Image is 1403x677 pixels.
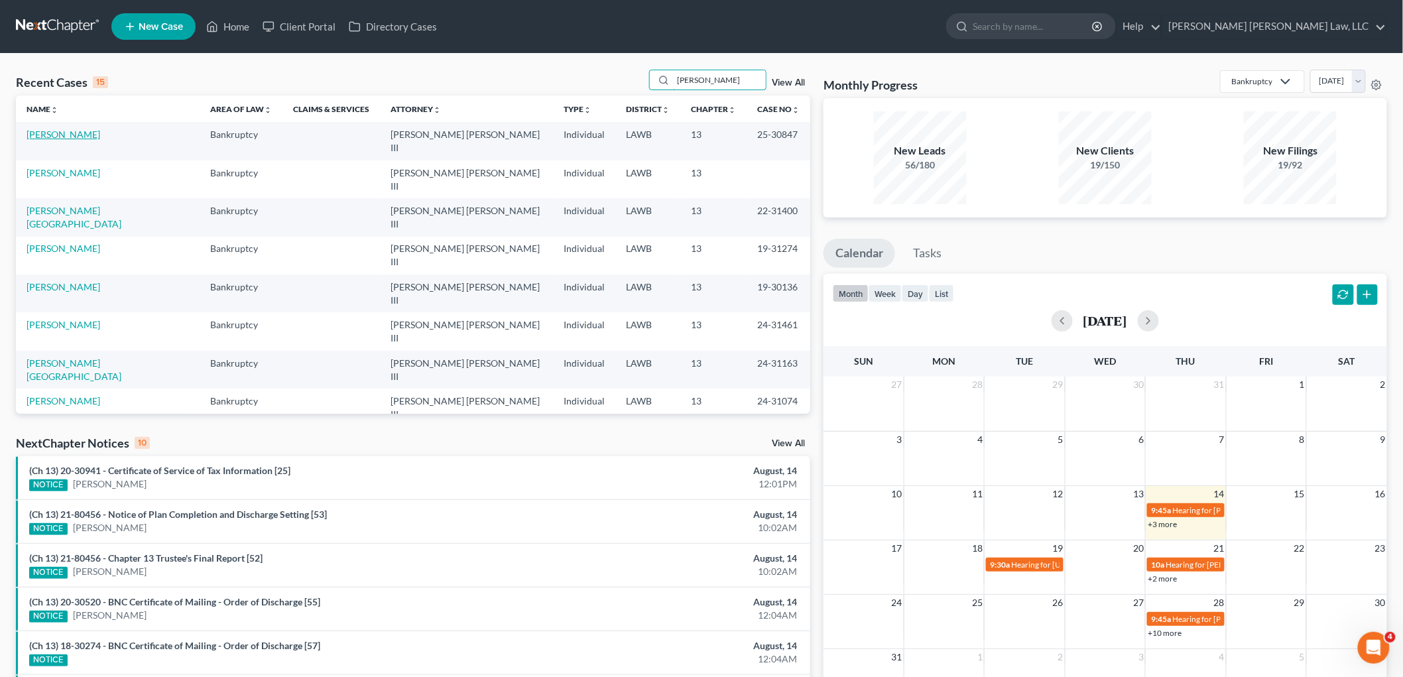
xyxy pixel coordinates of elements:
td: LAWB [615,275,680,312]
i: unfold_more [583,106,591,114]
td: 13 [680,275,747,312]
a: Typeunfold_more [564,104,591,114]
a: (Ch 13) 20-30520 - BNC Certificate of Mailing - Order of Discharge [55] [29,596,320,607]
td: LAWB [615,122,680,160]
a: [PERSON_NAME] [27,167,100,178]
span: 22 [1293,540,1306,556]
a: View All [772,78,805,88]
span: 6 [1137,432,1145,448]
div: 10 [135,437,150,449]
div: August, 14 [550,508,797,521]
div: NOTICE [29,654,68,666]
div: 19/92 [1244,158,1337,172]
a: [PERSON_NAME] [73,477,147,491]
div: NOTICE [29,567,68,579]
div: August, 14 [550,552,797,565]
h2: [DATE] [1083,314,1127,328]
td: 19-30136 [747,275,810,312]
span: 7 [1218,432,1226,448]
td: 13 [680,122,747,160]
span: 12 [1052,486,1065,502]
span: 16 [1374,486,1387,502]
span: 31 [1213,377,1226,393]
span: 9:45a [1151,505,1171,515]
a: Directory Cases [342,15,444,38]
td: [PERSON_NAME] [PERSON_NAME] III [380,198,553,236]
td: 13 [680,312,747,350]
div: 10:02AM [550,521,797,534]
a: [PERSON_NAME] [73,521,147,534]
span: 9:45a [1151,614,1171,624]
div: 56/180 [874,158,967,172]
div: August, 14 [550,639,797,652]
a: Home [200,15,256,38]
a: (Ch 13) 21-80456 - Notice of Plan Completion and Discharge Setting [53] [29,509,327,520]
td: 24-31461 [747,312,810,350]
input: Search by name... [673,70,766,90]
span: 29 [1052,377,1065,393]
h3: Monthly Progress [823,77,918,93]
div: New Clients [1059,143,1152,158]
td: 13 [680,160,747,198]
span: 5 [1298,649,1306,665]
td: Bankruptcy [200,160,282,198]
a: (Ch 13) 20-30941 - Certificate of Service of Tax Information [25] [29,465,290,476]
td: Bankruptcy [200,389,282,426]
span: 24 [890,595,904,611]
a: [PERSON_NAME] [73,609,147,622]
span: Hearing for [PERSON_NAME] & [PERSON_NAME] [1166,560,1339,570]
span: New Case [139,22,183,32]
div: NOTICE [29,479,68,491]
th: Claims & Services [282,95,380,122]
td: Bankruptcy [200,312,282,350]
a: Districtunfold_more [626,104,670,114]
span: 30 [1132,377,1145,393]
td: LAWB [615,389,680,426]
a: (Ch 13) 21-80456 - Chapter 13 Trustee's Final Report [52] [29,552,263,564]
span: 11 [971,486,984,502]
a: [PERSON_NAME] [27,319,100,330]
td: [PERSON_NAME] [PERSON_NAME] III [380,351,553,389]
td: Individual [553,351,615,389]
input: Search by name... [973,14,1094,38]
a: [PERSON_NAME] [27,243,100,254]
a: [PERSON_NAME][GEOGRAPHIC_DATA] [27,357,121,382]
td: 24-31074 [747,389,810,426]
td: LAWB [615,160,680,198]
span: 30 [1374,595,1387,611]
span: 18 [971,540,984,556]
button: month [833,284,869,302]
span: Wed [1094,355,1116,367]
a: View All [772,439,805,448]
td: Individual [553,160,615,198]
div: Recent Cases [16,74,108,90]
span: Thu [1176,355,1195,367]
span: 8 [1298,432,1306,448]
span: Mon [933,355,956,367]
span: 1 [1298,377,1306,393]
td: Individual [553,275,615,312]
i: unfold_more [728,106,736,114]
span: Sat [1339,355,1355,367]
span: 31 [890,649,904,665]
span: 26 [1052,595,1065,611]
div: 12:04AM [550,652,797,666]
span: 2 [1379,377,1387,393]
div: NOTICE [29,611,68,623]
span: 25 [971,595,984,611]
td: 13 [680,237,747,275]
button: week [869,284,902,302]
span: 3 [1137,649,1145,665]
span: 2 [1057,649,1065,665]
a: Case Nounfold_more [757,104,800,114]
td: [PERSON_NAME] [PERSON_NAME] III [380,312,553,350]
td: 19-31274 [747,237,810,275]
button: day [902,284,929,302]
div: New Filings [1244,143,1337,158]
span: 10 [890,486,904,502]
td: [PERSON_NAME] [PERSON_NAME] III [380,122,553,160]
a: Calendar [823,239,895,268]
i: unfold_more [792,106,800,114]
span: 14 [1213,486,1226,502]
td: Bankruptcy [200,122,282,160]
